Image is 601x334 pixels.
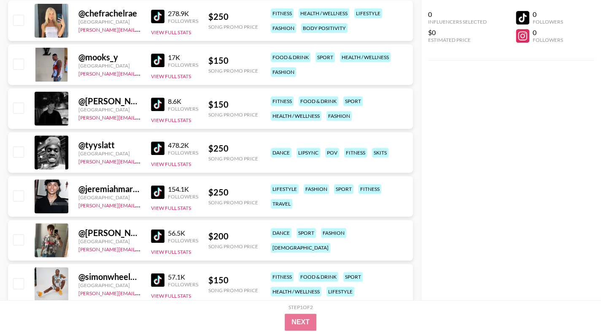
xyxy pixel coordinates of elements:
div: Song Promo Price [208,243,258,250]
div: [GEOGRAPHIC_DATA] [78,282,141,288]
a: [PERSON_NAME][EMAIL_ADDRESS][PERSON_NAME][DOMAIN_NAME] [78,25,243,33]
div: food & drink [299,272,338,282]
button: Next [285,314,316,331]
div: fitness [271,96,294,106]
div: @ chefrachelrae [78,8,141,19]
div: sport [343,272,363,282]
div: health / wellness [299,8,349,18]
div: Song Promo Price [208,68,258,74]
div: 17K [168,53,198,62]
a: [PERSON_NAME][EMAIL_ADDRESS][PERSON_NAME][DOMAIN_NAME] [78,244,243,253]
a: [PERSON_NAME][EMAIL_ADDRESS][DOMAIN_NAME] [78,69,203,77]
div: sport [334,184,353,194]
div: 56.5K [168,229,198,237]
div: Followers [168,281,198,288]
div: body positivity [301,23,348,33]
a: [PERSON_NAME][EMAIL_ADDRESS][DOMAIN_NAME] [78,288,203,296]
div: [GEOGRAPHIC_DATA] [78,150,141,157]
div: 154.1K [168,185,198,193]
div: fashion [304,184,329,194]
div: skits [372,148,388,157]
div: @ mooks_y [78,52,141,62]
div: pov [325,148,339,157]
div: [GEOGRAPHIC_DATA] [78,106,141,113]
div: dance [271,148,291,157]
button: View Full Stats [151,29,191,35]
div: Followers [168,193,198,200]
div: fitness [271,8,294,18]
img: TikTok [151,141,164,155]
div: $ 200 [208,231,258,242]
div: [GEOGRAPHIC_DATA] [78,238,141,244]
div: fitness [358,184,381,194]
div: Song Promo Price [208,287,258,293]
div: 57.1K [168,273,198,281]
button: View Full Stats [151,117,191,123]
div: @ jeremiahmartinelli [78,184,141,194]
button: View Full Stats [151,161,191,167]
div: fashion [271,23,296,33]
div: $ 250 [208,187,258,198]
div: $0 [428,28,487,37]
div: 0 [533,28,563,37]
div: health / wellness [271,287,321,296]
a: [PERSON_NAME][EMAIL_ADDRESS][DOMAIN_NAME] [78,201,203,209]
div: Followers [533,19,563,25]
button: View Full Stats [151,73,191,79]
div: travel [271,199,292,209]
div: lifestyle [326,287,354,296]
iframe: Drift Widget Chat Controller [559,292,591,324]
div: sport [296,228,316,238]
div: $ 150 [208,55,258,66]
div: fashion [326,111,352,121]
img: TikTok [151,273,164,287]
div: @ [PERSON_NAME].[PERSON_NAME].161 [78,228,141,238]
div: @ simonwheeler10 [78,272,141,282]
div: fashion [321,228,346,238]
img: TikTok [151,229,164,243]
div: Estimated Price [428,37,487,43]
button: View Full Stats [151,249,191,255]
div: @ [PERSON_NAME].jovenin [78,96,141,106]
div: [GEOGRAPHIC_DATA] [78,19,141,25]
div: $ 150 [208,275,258,285]
div: sport [315,52,335,62]
img: TikTok [151,98,164,111]
div: sport [343,96,363,106]
div: [GEOGRAPHIC_DATA] [78,62,141,69]
div: Followers [168,149,198,156]
div: fashion [271,67,296,77]
div: [GEOGRAPHIC_DATA] [78,194,141,201]
div: $ 250 [208,11,258,22]
div: 0 [428,10,487,19]
div: health / wellness [271,111,321,121]
a: [PERSON_NAME][EMAIL_ADDRESS][DOMAIN_NAME] [78,157,203,165]
div: Followers [533,37,563,43]
div: food & drink [299,96,338,106]
div: lipsync [296,148,320,157]
div: fitness [271,272,294,282]
div: food & drink [271,52,310,62]
div: Influencers Selected [428,19,487,25]
div: $ 250 [208,143,258,154]
div: Followers [168,106,198,112]
div: Song Promo Price [208,24,258,30]
button: View Full Stats [151,205,191,211]
div: Followers [168,237,198,244]
div: Followers [168,18,198,24]
div: Song Promo Price [208,199,258,206]
div: Step 1 of 2 [288,304,313,310]
div: @ tyyslatt [78,140,141,150]
div: lifestyle [271,184,299,194]
img: TikTok [151,10,164,23]
button: View Full Stats [151,293,191,299]
div: fitness [344,148,367,157]
div: 278.9K [168,9,198,18]
img: TikTok [151,185,164,199]
div: dance [271,228,291,238]
div: 8.6K [168,97,198,106]
div: Song Promo Price [208,155,258,162]
div: 0 [533,10,563,19]
div: Song Promo Price [208,111,258,118]
div: [DEMOGRAPHIC_DATA] [271,243,330,253]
